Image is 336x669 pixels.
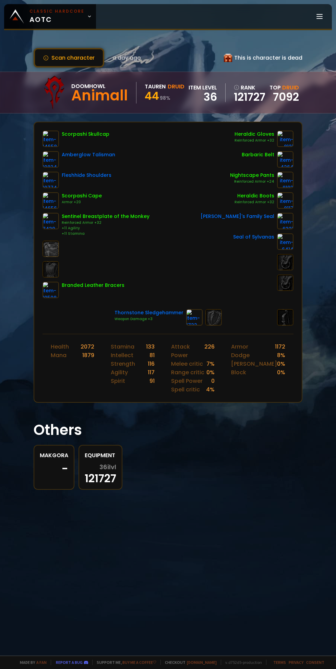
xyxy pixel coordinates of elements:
img: item-14656 [43,192,59,209]
img: item-7439 [43,213,59,229]
div: rank [234,83,265,92]
div: Spell critic [171,385,200,394]
img: item-4264 [277,151,293,168]
div: Fleshhide Shoulders [62,172,111,179]
div: Weapon Damage +3 [115,316,183,322]
div: 7 % [206,360,215,368]
div: 133 [146,342,155,351]
img: item-6414 [277,233,293,250]
div: Sentinel Breastplate of the Monkey [62,213,149,220]
div: Druid [168,82,184,91]
a: Equipment36ilvl121727 [79,445,122,490]
div: +11 Agility [62,226,149,231]
div: 1172 [275,342,285,351]
div: Top [269,83,299,92]
img: item-10774 [43,172,59,188]
div: Block [231,368,246,377]
div: 0 % [277,368,285,377]
div: Makgora [40,451,68,460]
div: [PERSON_NAME] [231,360,277,368]
div: Spirit [111,377,125,385]
div: Intellect [111,351,133,360]
img: item-8121 [277,131,293,147]
small: Classic Hardcore [29,8,84,14]
div: - [40,464,68,474]
div: 36 [189,92,217,102]
div: 81 [149,351,155,360]
img: item-6321 [277,213,293,229]
div: Stamina [111,342,134,351]
div: Heraldic Gloves [235,131,274,138]
div: This is character is dead [224,53,302,62]
div: [PERSON_NAME]'s Family Seal [201,213,274,220]
a: Report a bug [56,660,83,665]
div: 0 % [206,368,215,377]
div: Branded Leather Bracers [62,282,124,289]
img: item-1722 [186,309,203,326]
span: AOTC [29,8,84,25]
div: Health [51,342,69,351]
span: Made by [16,660,47,665]
div: Spell Power [171,377,203,385]
div: 0 % [277,360,285,368]
img: item-8193 [277,172,293,188]
div: Heraldic Boots [235,192,274,199]
a: 7092 [273,89,299,105]
div: +11 Stamina [62,231,149,236]
img: item-10824 [43,151,59,168]
div: Dodge [231,351,250,360]
h1: Others [34,419,302,441]
a: Privacy [289,660,303,665]
a: Classic HardcoreAOTC [4,4,96,29]
button: Scan character [34,48,104,68]
a: Makgora- [34,445,74,490]
div: 121727 [85,464,116,484]
span: Druid [282,84,299,92]
a: 121727 [234,92,265,102]
div: Reinforced Armor +24 [230,179,274,184]
div: Reinforced Armor +32 [235,138,274,143]
div: Scorpashi Skullcap [62,131,109,138]
div: Equipment [85,451,116,460]
span: a day ago [112,53,141,62]
div: Tauren [145,82,166,91]
a: [DOMAIN_NAME] [187,660,217,665]
div: 116 [148,360,155,368]
a: a fan [36,660,47,665]
a: Consent [306,660,324,665]
div: Strength [111,360,135,368]
img: item-14658 [43,131,59,147]
div: Reinforced Armor +32 [235,199,274,205]
div: Nightscape Pants [230,172,274,179]
div: 0 [211,377,215,385]
a: Buy me a coffee [122,660,156,665]
div: Mana [51,351,67,360]
small: 98 % [160,95,170,101]
div: Range critic [171,368,204,377]
span: 44 [145,88,159,104]
img: item-19508 [43,282,59,298]
div: Thornstone Sledgehammer [115,309,183,316]
div: item level [189,83,217,92]
span: Support me, [92,660,156,665]
div: Barbaric Belt [242,151,274,158]
span: Checkout [160,660,217,665]
div: Armor [231,342,248,351]
div: 2072 [81,342,94,351]
div: Reinforced Armor +32 [62,220,149,226]
div: 1879 [82,351,94,360]
img: item-8117 [277,192,293,209]
div: Seal of Sylvanas [233,233,274,241]
div: 91 [149,377,155,385]
a: Terms [273,660,286,665]
div: 4 % [206,385,215,394]
div: Amberglow Talisman [62,151,115,158]
div: Agility [111,368,128,377]
div: 226 [204,342,215,360]
div: Melee critic [171,360,203,368]
div: Scorpashi Cape [62,192,102,199]
span: 36 ilvl [99,464,116,471]
div: Attack Power [171,342,204,360]
div: 8 % [277,351,285,360]
div: Animall [71,90,128,101]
